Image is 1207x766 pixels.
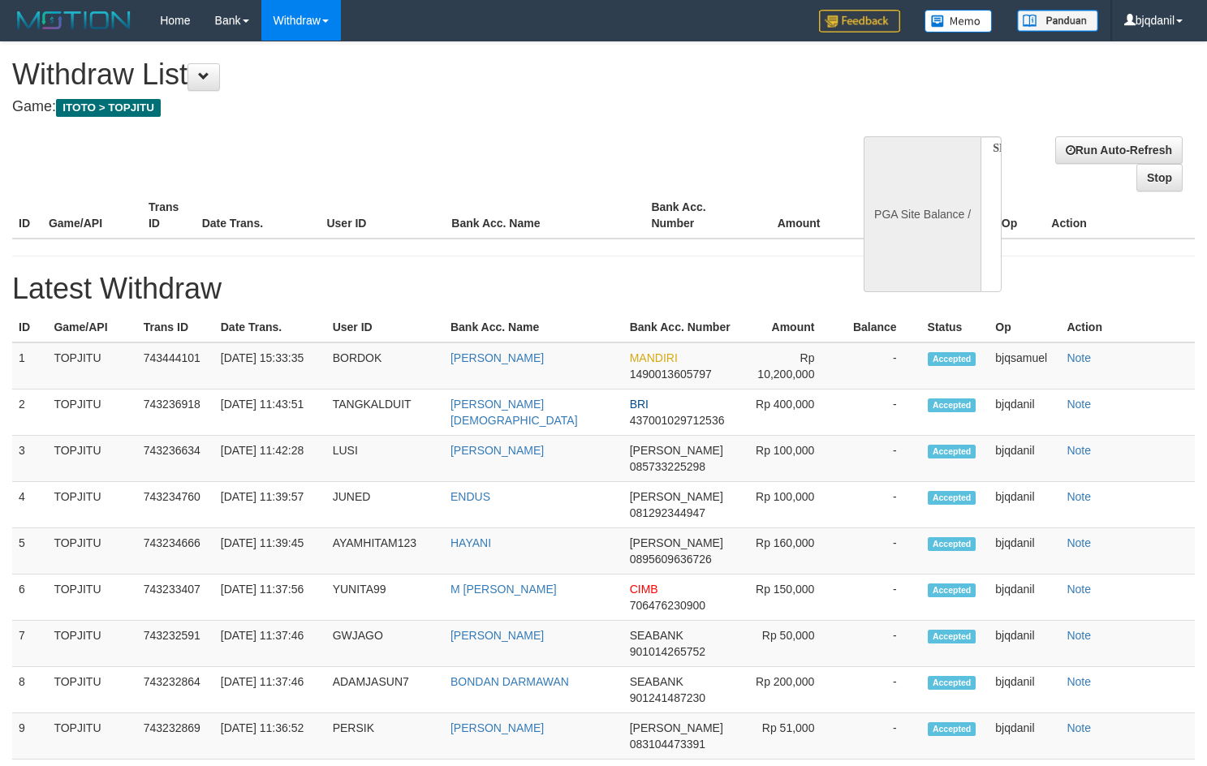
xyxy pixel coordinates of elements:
[742,621,838,667] td: Rp 50,000
[742,389,838,436] td: Rp 400,000
[214,482,326,528] td: [DATE] 11:39:57
[137,389,214,436] td: 743236918
[989,436,1060,482] td: bjqdanil
[1067,351,1091,364] a: Note
[326,621,444,667] td: GWJAGO
[450,583,557,596] a: M [PERSON_NAME]
[742,436,838,482] td: Rp 100,000
[928,491,976,505] span: Accepted
[928,630,976,643] span: Accepted
[630,536,723,549] span: [PERSON_NAME]
[921,312,989,342] th: Status
[928,445,976,458] span: Accepted
[1017,10,1098,32] img: panduan.png
[630,506,705,519] span: 081292344947
[928,537,976,551] span: Accepted
[12,667,47,713] td: 8
[137,528,214,574] td: 743234666
[326,389,444,436] td: TANGKALDUIT
[12,528,47,574] td: 5
[142,192,196,239] th: Trans ID
[1067,444,1091,457] a: Note
[630,691,705,704] span: 901241487230
[450,675,569,688] a: BONDAN DARMAWAN
[47,342,136,389] td: TOPJITU
[623,312,743,342] th: Bank Acc. Number
[47,436,136,482] td: TOPJITU
[838,342,920,389] td: -
[838,312,920,342] th: Balance
[137,312,214,342] th: Trans ID
[742,312,838,342] th: Amount
[137,621,214,667] td: 743232591
[838,436,920,482] td: -
[47,528,136,574] td: TOPJITU
[838,574,920,621] td: -
[137,342,214,389] td: 743444101
[995,192,1045,239] th: Op
[326,713,444,760] td: PERSIK
[742,574,838,621] td: Rp 150,000
[630,460,705,473] span: 085733225298
[630,444,723,457] span: [PERSON_NAME]
[1136,164,1183,191] a: Stop
[630,368,712,381] span: 1490013605797
[326,574,444,621] td: YUNITA99
[137,436,214,482] td: 743236634
[742,528,838,574] td: Rp 160,000
[1067,490,1091,503] a: Note
[989,389,1060,436] td: bjqdanil
[838,482,920,528] td: -
[1067,721,1091,734] a: Note
[12,99,788,115] h4: Game:
[196,192,321,239] th: Date Trans.
[925,10,993,32] img: Button%20Memo.svg
[12,713,47,760] td: 9
[838,667,920,713] td: -
[47,389,136,436] td: TOPJITU
[214,713,326,760] td: [DATE] 11:36:52
[989,482,1060,528] td: bjqdanil
[845,192,937,239] th: Balance
[12,8,136,32] img: MOTION_logo.png
[326,482,444,528] td: JUNED
[450,444,544,457] a: [PERSON_NAME]
[1067,583,1091,596] a: Note
[214,574,326,621] td: [DATE] 11:37:56
[326,436,444,482] td: LUSI
[450,536,491,549] a: HAYANI
[630,645,705,658] span: 901014265752
[56,99,161,117] span: ITOTO > TOPJITU
[450,721,544,734] a: [PERSON_NAME]
[630,398,649,411] span: BRI
[445,192,644,239] th: Bank Acc. Name
[214,667,326,713] td: [DATE] 11:37:46
[742,713,838,760] td: Rp 51,000
[630,490,723,503] span: [PERSON_NAME]
[989,342,1060,389] td: bjqsamuel
[326,342,444,389] td: BORDOK
[12,58,788,91] h1: Withdraw List
[214,342,326,389] td: [DATE] 15:33:35
[1060,312,1195,342] th: Action
[630,738,705,751] span: 083104473391
[742,342,838,389] td: Rp 10,200,000
[864,136,981,292] div: PGA Site Balance /
[928,676,976,690] span: Accepted
[12,342,47,389] td: 1
[450,398,578,427] a: [PERSON_NAME][DEMOGRAPHIC_DATA]
[989,713,1060,760] td: bjqdanil
[1067,629,1091,642] a: Note
[989,528,1060,574] td: bjqdanil
[630,599,705,612] span: 706476230900
[630,414,725,427] span: 437001029712536
[12,312,47,342] th: ID
[214,389,326,436] td: [DATE] 11:43:51
[630,675,683,688] span: SEABANK
[838,621,920,667] td: -
[214,528,326,574] td: [DATE] 11:39:45
[12,436,47,482] td: 3
[444,312,623,342] th: Bank Acc. Name
[838,528,920,574] td: -
[928,398,976,412] span: Accepted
